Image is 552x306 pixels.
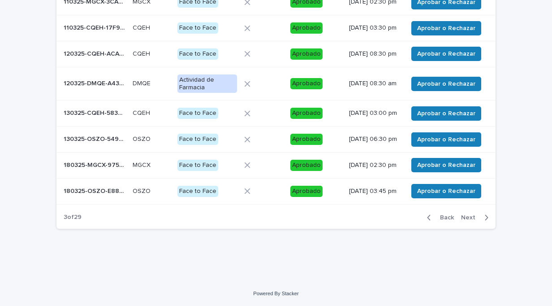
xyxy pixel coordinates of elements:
span: Aprobar o Rechazar [417,79,475,88]
div: Aprobado [290,78,323,89]
div: Face to Face [177,186,218,197]
div: Aprobado [290,134,323,145]
p: [DATE] 08:30 am [349,80,401,87]
span: Aprobar o Rechazar [417,109,475,118]
tr: 120325-DMQE-A4343A120325-DMQE-A4343A DMQEDMQE Actividad de FarmaciaAprobado[DATE] 08:30 amAprobar... [56,67,496,101]
p: [DATE] 06:30 pm [349,136,401,143]
p: 120325-DMQE-A4343A [64,78,127,87]
p: [DATE] 02:30 pm [349,162,401,169]
p: CQEH [133,22,152,32]
button: Aprobar o Rechazar [411,184,481,198]
p: CQEH [133,48,152,58]
p: 110325-CQEH-17F931 [64,22,127,32]
p: OSZO [133,186,152,195]
span: Aprobar o Rechazar [417,135,475,144]
p: [DATE] 03:00 pm [349,109,401,117]
button: Aprobar o Rechazar [411,106,481,121]
a: Powered By Stacker [253,291,298,296]
tr: 120325-CQEH-ACA9D4120325-CQEH-ACA9D4 CQEHCQEH Face to FaceAprobado[DATE] 08:30 pmAprobar o Rechazar [56,41,496,67]
p: 120325-CQEH-ACA9D4 [64,48,127,58]
div: Aprobado [290,186,323,197]
div: Aprobado [290,48,323,60]
p: MGCX [133,160,152,169]
span: Next [461,214,481,221]
span: Aprobar o Rechazar [417,49,475,58]
tr: 130325-CQEH-5838A1130325-CQEH-5838A1 CQEHCQEH Face to FaceAprobado[DATE] 03:00 pmAprobar o Rechazar [56,101,496,127]
button: Aprobar o Rechazar [411,47,481,61]
button: Back [420,214,457,222]
span: Aprobar o Rechazar [417,161,475,170]
button: Aprobar o Rechazar [411,132,481,147]
button: Aprobar o Rechazar [411,158,481,172]
p: [DATE] 03:30 pm [349,24,401,32]
tr: 180325-OSZO-E88718180325-OSZO-E88718 OSZOOSZO Face to FaceAprobado[DATE] 03:45 pmAprobar o Rechazar [56,178,496,204]
p: 130325-OSZO-549551 [64,134,127,143]
button: Next [457,214,496,222]
p: 180325-OSZO-E88718 [64,186,127,195]
p: OSZO [133,134,152,143]
p: 180325-MGCX-9756EF [64,160,127,169]
p: 3 of 29 [56,206,89,228]
tr: 180325-MGCX-9756EF180325-MGCX-9756EF MGCXMGCX Face to FaceAprobado[DATE] 02:30 pmAprobar o Rechazar [56,152,496,178]
tr: 130325-OSZO-549551130325-OSZO-549551 OSZOOSZO Face to FaceAprobado[DATE] 06:30 pmAprobar o Rechazar [56,127,496,153]
div: Face to Face [177,48,218,60]
span: Aprobar o Rechazar [417,187,475,196]
tr: 110325-CQEH-17F931110325-CQEH-17F931 CQEHCQEH Face to FaceAprobado[DATE] 03:30 pmAprobar o Rechazar [56,15,496,41]
p: [DATE] 03:45 pm [349,188,401,195]
button: Aprobar o Rechazar [411,21,481,35]
div: Face to Face [177,160,218,171]
p: CQEH [133,108,152,117]
p: [DATE] 08:30 pm [349,50,401,58]
p: 130325-CQEH-5838A1 [64,108,127,117]
span: Back [435,214,454,221]
div: Aprobado [290,160,323,171]
div: Face to Face [177,134,218,145]
p: DMQE [133,78,152,87]
div: Aprobado [290,22,323,34]
div: Aprobado [290,108,323,119]
button: Aprobar o Rechazar [411,77,481,91]
span: Aprobar o Rechazar [417,24,475,33]
div: Face to Face [177,22,218,34]
div: Face to Face [177,108,218,119]
div: Actividad de Farmacia [177,74,237,93]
